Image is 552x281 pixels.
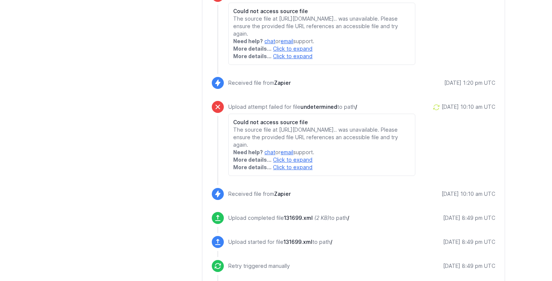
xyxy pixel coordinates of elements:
[281,149,293,155] a: email
[273,156,312,163] a: Click to expand
[233,149,263,155] strong: Need help?
[233,119,410,126] h6: Could not access source file
[273,164,312,170] a: Click to expand
[330,239,332,245] span: /
[444,79,495,87] div: [DATE] 1:20 pm UTC
[274,80,291,86] span: Zapier
[314,215,329,221] i: (2 KB)
[233,38,410,45] p: or support.
[233,38,263,44] strong: Need help?
[228,79,291,87] p: Received file from
[284,215,313,221] span: 131699.xml
[228,190,291,198] p: Received file from
[228,238,332,246] p: Upload started for file to path
[228,214,349,222] p: Upload completed file to path
[442,103,495,111] div: [DATE] 10:10 am UTC
[284,239,312,245] span: 131699.xml
[264,38,275,44] a: chat
[443,238,495,246] div: [DATE] 8:49 pm UTC
[443,262,495,270] div: [DATE] 8:49 pm UTC
[273,45,312,52] a: Click to expand
[233,15,410,38] p: The source file at [URL][DOMAIN_NAME].. was unavailable. Please ensure the provided file URL refe...
[228,103,415,111] p: Upload attempt failed for file to path
[274,191,291,197] span: Zapier
[264,149,275,155] a: chat
[233,45,271,52] strong: More details...
[233,149,410,156] p: or support.
[233,126,410,149] p: The source file at [URL][DOMAIN_NAME].. was unavailable. Please ensure the provided file URL refe...
[347,215,349,221] span: /
[355,104,357,110] span: /
[233,164,271,170] strong: More details...
[300,104,337,110] span: undetermined
[233,53,271,59] strong: More details...
[514,243,543,272] iframe: Drift Widget Chat Controller
[281,38,293,44] a: email
[228,262,290,270] p: Retry triggered manually
[443,214,495,222] div: [DATE] 8:49 pm UTC
[442,190,495,198] div: [DATE] 10:10 am UTC
[273,53,312,59] a: Click to expand
[233,8,410,15] h6: Could not access source file
[233,156,271,163] strong: More details...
